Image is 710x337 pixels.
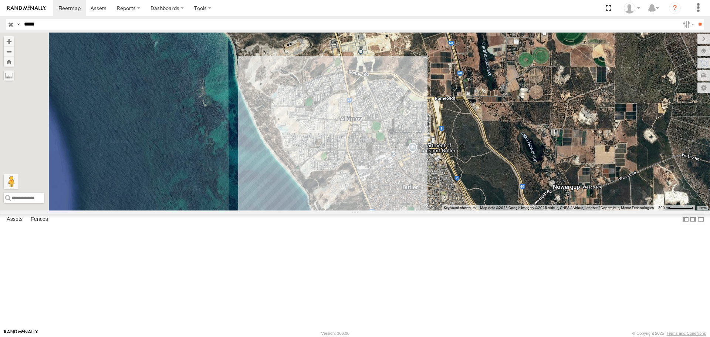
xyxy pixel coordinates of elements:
span: 500 m [658,206,669,210]
button: Keyboard shortcuts [444,205,476,210]
div: Version: 306.00 [321,331,349,336]
a: Terms and Conditions [667,331,706,336]
button: Zoom out [4,46,14,57]
a: Terms (opens in new tab) [699,206,707,209]
label: Search Filter Options [680,19,696,30]
i: ? [669,2,681,14]
label: Assets [3,215,26,225]
button: Zoom in [4,36,14,46]
button: Zoom Home [4,57,14,67]
label: Dock Summary Table to the Right [689,214,697,225]
div: © Copyright 2025 - [632,331,706,336]
label: Measure [4,70,14,81]
span: Map data ©2025 Google Imagery ©2025 Airbus, CNES / Airbus, Landsat / Copernicus, Maxar Technologies [480,206,654,210]
label: Search Query [16,19,21,30]
button: Drag Pegman onto the map to open Street View [4,174,18,189]
img: rand-logo.svg [7,6,46,11]
label: Hide Summary Table [697,214,704,225]
label: Dock Summary Table to the Left [682,214,689,225]
label: Map Settings [697,82,710,93]
button: Map scale: 500 m per 61 pixels [656,205,695,210]
label: Fences [27,215,52,225]
div: Hayley Petersen [621,3,643,14]
a: Visit our Website [4,330,38,337]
